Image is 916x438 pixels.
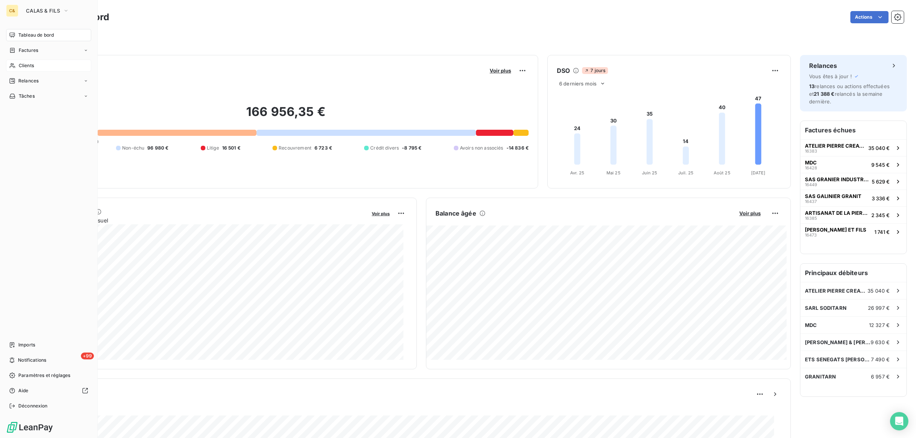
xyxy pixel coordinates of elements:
[800,206,906,223] button: ARTISANAT DE LA PIERRE163852 345 €
[372,211,390,216] span: Voir plus
[81,353,94,359] span: +99
[18,357,46,364] span: Notifications
[370,145,399,151] span: Crédit divers
[850,11,889,23] button: Actions
[805,216,817,221] span: 16385
[751,170,766,176] tspan: [DATE]
[147,145,168,151] span: 96 980 €
[868,288,890,294] span: 35 040 €
[18,77,39,84] span: Relances
[871,374,890,380] span: 6 957 €
[890,412,908,430] div: Open Intercom Messenger
[809,73,852,79] span: Vous êtes à jour !
[490,68,511,74] span: Voir plus
[871,212,890,218] span: 2 345 €
[678,170,693,176] tspan: Juil. 25
[805,356,871,362] span: ETS SENEGATS [PERSON_NAME] ET FILS
[805,339,871,345] span: [PERSON_NAME] & [PERSON_NAME]
[460,145,503,151] span: Avoirs non associés
[314,145,332,151] span: 6 723 €
[6,421,53,433] img: Logo LeanPay
[279,145,311,151] span: Recouvrement
[800,190,906,206] button: SAS GALINIER GRANIT164373 336 €
[487,67,513,74] button: Voir plus
[570,170,584,176] tspan: Avr. 25
[506,145,529,151] span: -14 836 €
[800,121,906,139] h6: Factures échues
[805,166,817,170] span: 16428
[800,156,906,173] button: MDC164289 545 €
[6,5,18,17] div: C&
[19,47,38,54] span: Factures
[18,341,35,348] span: Imports
[714,170,731,176] tspan: Août 25
[805,210,868,216] span: ARTISANAT DE LA PIERRE
[19,62,34,69] span: Clients
[805,233,817,237] span: 16473
[805,227,866,233] span: [PERSON_NAME] ET FILS
[805,199,817,204] span: 16437
[809,61,837,70] h6: Relances
[559,81,597,87] span: 6 derniers mois
[606,170,621,176] tspan: Mai 25
[6,385,91,397] a: Aide
[207,145,219,151] span: Litige
[800,264,906,282] h6: Principaux débiteurs
[868,145,890,151] span: 35 040 €
[868,305,890,311] span: 26 997 €
[26,8,60,14] span: CALAS & FILS
[805,193,861,199] span: SAS GALINIER GRANIT
[805,176,869,182] span: SAS GRANIER INDUSTRIE DE LA PIERRE
[809,83,814,89] span: 13
[871,162,890,168] span: 9 545 €
[582,67,608,74] span: 7 jours
[805,182,817,187] span: 16449
[800,173,906,190] button: SAS GRANIER INDUSTRIE DE LA PIERRE164495 629 €
[369,210,392,217] button: Voir plus
[435,209,476,218] h6: Balance âgée
[805,159,817,166] span: MDC
[869,322,890,328] span: 12 327 €
[800,223,906,240] button: [PERSON_NAME] ET FILS164731 741 €
[814,91,834,97] span: 21 388 €
[18,372,70,379] span: Paramètres et réglages
[402,145,421,151] span: -8 795 €
[737,210,763,217] button: Voir plus
[739,210,761,216] span: Voir plus
[871,339,890,345] span: 9 630 €
[871,356,890,362] span: 7 490 €
[805,143,865,149] span: ATELIER PIERRE CREATIVE
[19,93,35,100] span: Tâches
[805,322,817,328] span: MDC
[872,179,890,185] span: 5 629 €
[18,387,29,394] span: Aide
[805,149,817,153] span: 16383
[642,170,658,176] tspan: Juin 25
[122,145,144,151] span: Non-échu
[805,288,868,294] span: ATELIER PIERRE CREATIVE
[557,66,570,75] h6: DSO
[805,374,836,380] span: GRANITARN
[874,229,890,235] span: 1 741 €
[18,403,48,409] span: Déconnexion
[805,305,847,311] span: SARL SODITARN
[809,83,890,105] span: relances ou actions effectuées et relancés la semaine dernière.
[800,139,906,156] button: ATELIER PIERRE CREATIVE1638335 040 €
[872,195,890,201] span: 3 336 €
[222,145,240,151] span: 16 501 €
[43,104,529,127] h2: 166 956,35 €
[18,32,54,39] span: Tableau de bord
[43,216,366,224] span: Chiffre d'affaires mensuel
